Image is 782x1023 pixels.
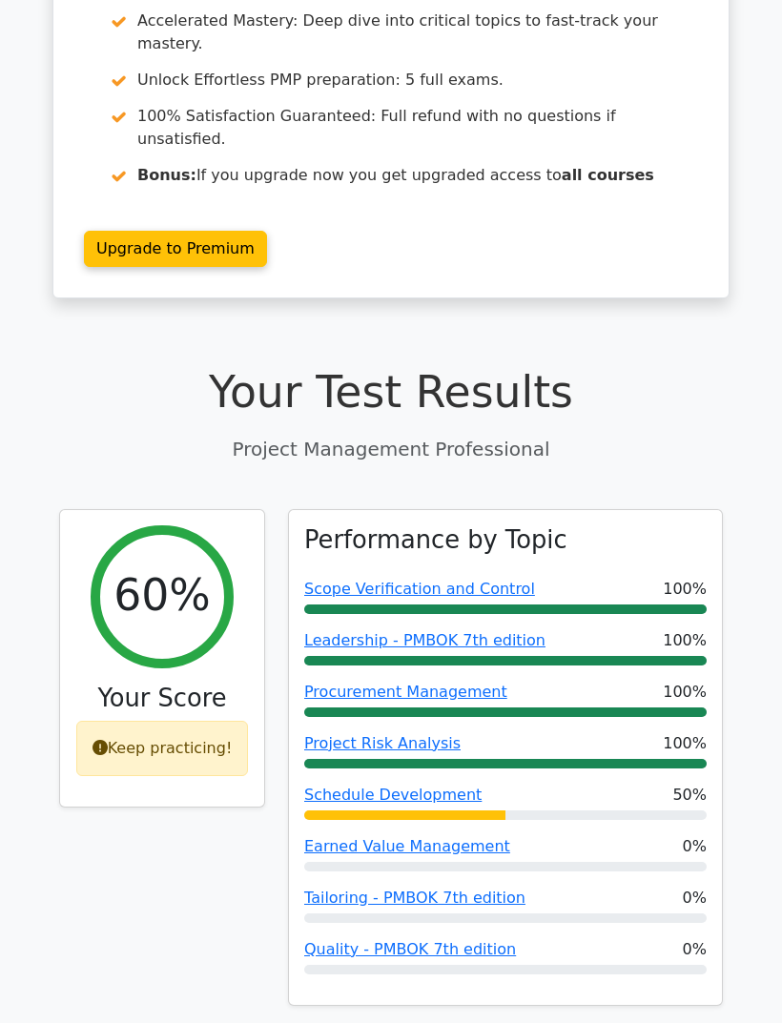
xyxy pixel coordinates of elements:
[113,571,211,624] h2: 60%
[683,939,707,962] span: 0%
[663,630,707,653] span: 100%
[304,787,482,805] a: Schedule Development
[59,368,723,420] h1: Your Test Results
[663,733,707,756] span: 100%
[683,836,707,859] span: 0%
[663,579,707,602] span: 100%
[663,682,707,705] span: 100%
[304,581,535,599] a: Scope Verification and Control
[59,436,723,464] p: Project Management Professional
[304,941,516,959] a: Quality - PMBOK 7th edition
[304,526,567,556] h3: Performance by Topic
[672,785,707,808] span: 50%
[304,735,461,753] a: Project Risk Analysis
[304,632,545,650] a: Leadership - PMBOK 7th edition
[304,684,507,702] a: Procurement Management
[683,888,707,910] span: 0%
[76,722,249,777] div: Keep practicing!
[304,838,510,856] a: Earned Value Management
[304,890,525,908] a: Tailoring - PMBOK 7th edition
[75,685,249,714] h3: Your Score
[84,232,267,268] a: Upgrade to Premium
